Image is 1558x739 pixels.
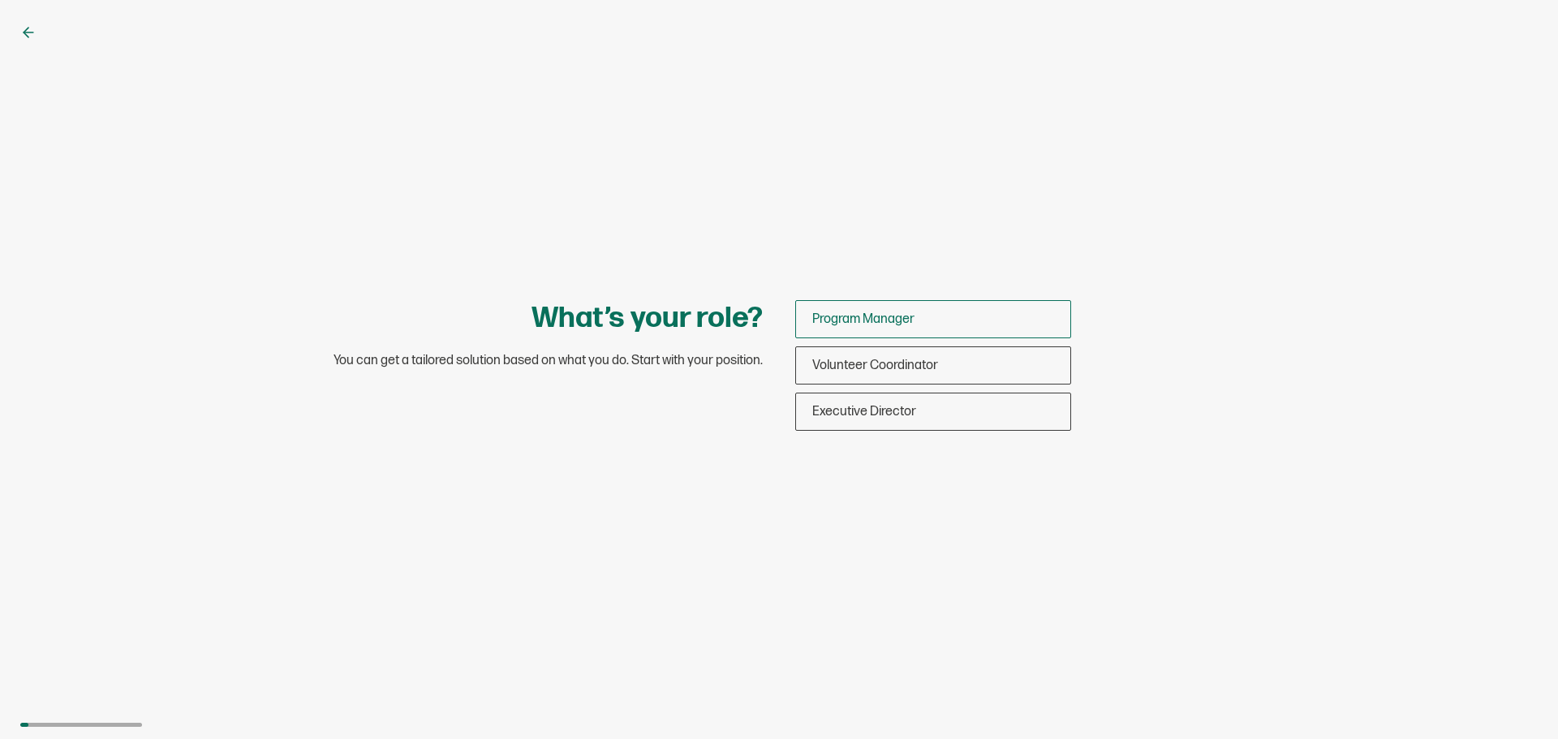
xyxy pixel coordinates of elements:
[812,311,915,327] span: Program Manager
[532,300,763,337] h1: What’s your role?
[1477,661,1558,739] iframe: Chat Widget
[334,353,763,369] span: You can get a tailored solution based on what you do. Start with your position.
[812,358,938,373] span: Volunteer Coordinator
[812,404,916,419] span: Executive Director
